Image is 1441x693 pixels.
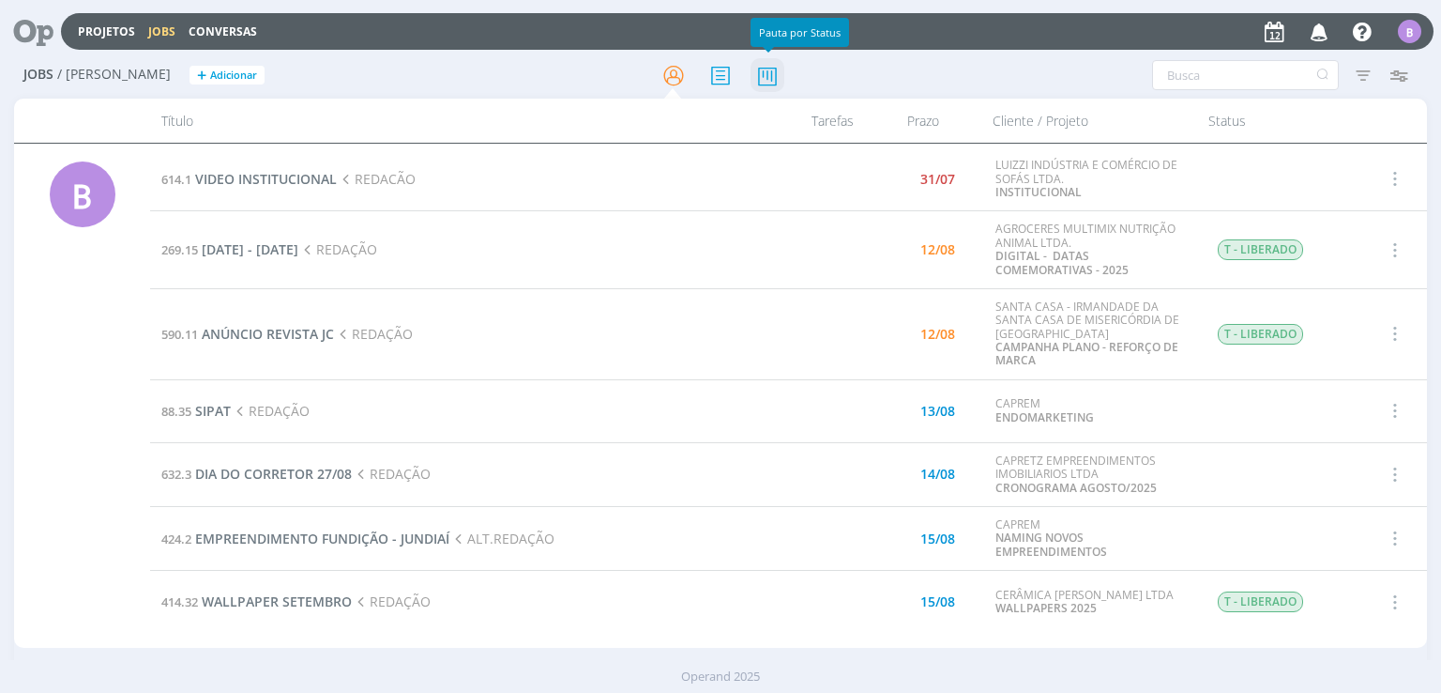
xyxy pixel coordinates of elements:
[920,173,955,186] div: 31/07
[995,339,1178,368] a: CAMPANHA PLANO - REFORÇO DE MARCA
[189,23,257,39] a: Conversas
[161,326,198,343] span: 590.11
[981,99,1197,143] div: Cliente / Projeto
[161,403,191,420] span: 88.35
[161,170,337,188] a: 614.1VIDEO INSTITUCIONAL
[995,454,1189,495] div: CAPRETZ EMPREENDIMENTOS IMOBILIARIOS LTDA
[50,162,115,227] div: B
[202,240,298,258] span: [DATE] - [DATE]
[195,402,231,420] span: SIPAT
[752,99,865,143] div: Tarefas
[352,593,430,610] span: REDAÇÃO
[78,23,135,39] a: Projetos
[148,23,175,39] a: Jobs
[161,530,449,547] a: 424.2EMPREENDIMENTO FUNDIÇÃO - JUNDIAÍ
[920,243,955,256] div: 12/08
[337,170,415,188] span: REDACÃO
[161,402,231,420] a: 88.35SIPAT
[995,480,1157,496] a: CRONOGRAMA AGOSTO/2025
[995,409,1094,425] a: ENDOMARKETING
[161,240,298,258] a: 269.15[DATE] - [DATE]
[72,24,141,39] button: Projetos
[57,67,171,83] span: / [PERSON_NAME]
[1398,20,1421,43] div: B
[197,66,206,85] span: +
[161,241,198,258] span: 269.15
[231,402,309,420] span: REDAÇÃO
[995,600,1097,616] a: WALLPAPERS 2025
[995,530,1107,559] a: NAMING NOVOS EMPREENDIMENTOS
[449,530,554,547] span: ALT.REDAÇÃO
[920,405,955,418] div: 13/08
[334,325,412,343] span: REDAÇÃO
[195,530,449,547] span: EMPREENDIMENTO FUNDIÇÃO - JUNDIAÍ
[1218,324,1303,345] span: T - LIBERADO
[995,248,1129,277] a: DIGITAL - DATAS COMEMORATIVAS - 2025
[1397,15,1422,48] button: B
[195,465,352,483] span: DIA DO CORRETOR 27/08
[23,67,53,83] span: Jobs
[995,159,1189,199] div: LUIZZI INDÚSTRIA E COMÉRCIO DE SOFÁS LTDA.
[210,69,257,82] span: Adicionar
[995,518,1189,559] div: CAPREM
[1197,99,1357,143] div: Status
[920,595,955,608] div: 15/08
[161,593,198,610] span: 414.32
[143,24,181,39] button: Jobs
[161,171,191,188] span: 614.1
[1218,592,1303,612] span: T - LIBERADO
[751,18,849,47] div: Pauta por Status
[920,468,955,481] div: 14/08
[183,24,263,39] button: Conversas
[161,531,191,547] span: 424.2
[1152,60,1339,90] input: Busca
[202,593,352,610] span: WALLPAPER SETEMBRO
[161,465,352,483] a: 632.3DIA DO CORRETOR 27/08
[995,397,1189,424] div: CAPREM
[190,66,265,85] button: +Adicionar
[1218,239,1303,260] span: T - LIBERADO
[865,99,981,143] div: Prazo
[161,466,191,483] span: 632.3
[920,532,955,546] div: 15/08
[298,240,376,258] span: REDAÇÃO
[161,325,334,343] a: 590.11ANÚNCIO REVISTA JC
[995,184,1082,200] a: INSTITUCIONAL
[195,170,337,188] span: VIDEO INSTITUCIONAL
[352,465,430,483] span: REDAÇÃO
[995,300,1189,368] div: SANTA CASA - IRMANDADE DA SANTA CASA DE MISERICÓRDIA DE [GEOGRAPHIC_DATA]
[150,99,751,143] div: Título
[161,593,352,610] a: 414.32WALLPAPER SETEMBRO
[202,325,334,343] span: ANÚNCIO REVISTA JC
[995,223,1189,277] div: AGROCERES MULTIMIX NUTRIÇÃO ANIMAL LTDA.
[995,589,1189,616] div: CERÂMICA [PERSON_NAME] LTDA
[920,328,955,341] div: 12/08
